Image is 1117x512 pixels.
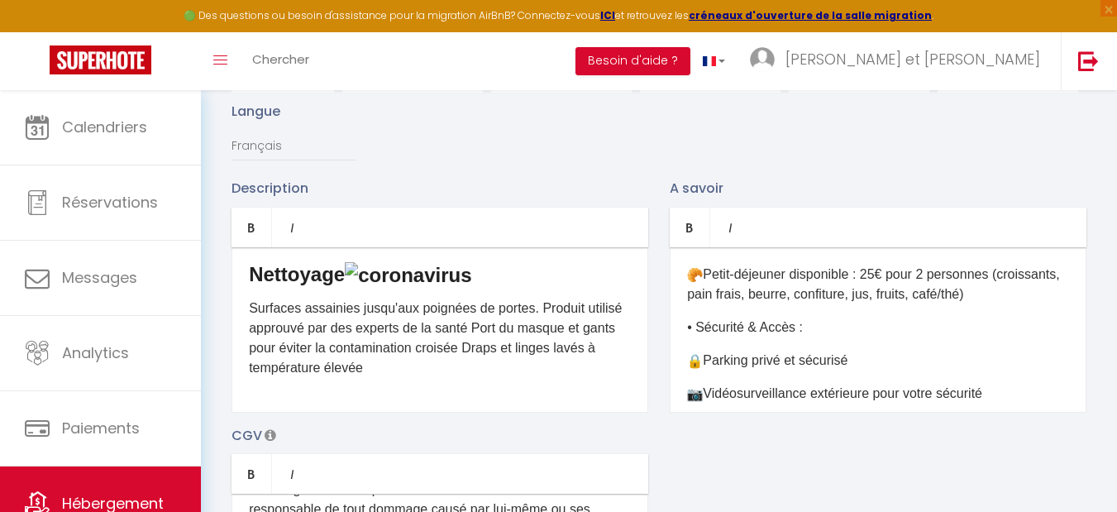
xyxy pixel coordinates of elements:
[272,454,312,494] a: Italic
[62,342,129,363] span: Analytics
[232,101,280,122] label: Langue
[232,208,272,247] a: Bold
[687,386,703,402] img: 📷
[670,178,1086,199] p: A savoir
[232,178,648,199] p: Description
[710,208,750,247] a: Italic
[687,265,1069,304] p: Petit-déjeuner disponible : 25€ pour 2 personnes (croissants, pain frais, beurre, confiture, jus,...
[670,247,1086,413] div: ​
[1078,50,1099,71] img: logout
[687,318,1069,337] p: • Sécurité & Accès :
[687,353,703,369] img: 🔒
[240,32,322,90] a: Chercher
[670,208,710,247] a: Bold
[50,45,151,74] img: Super Booking
[785,49,1040,69] span: [PERSON_NAME] et [PERSON_NAME]
[232,454,272,494] a: Bold
[249,299,631,378] p: Surfaces assainies jusqu'aux poignées de portes. Produit utilisé approuvé par des experts de la s...
[252,50,309,68] span: Chercher
[575,47,690,75] button: Besoin d'aide ?
[272,208,312,247] a: Italic
[738,32,1061,90] a: ... [PERSON_NAME] et [PERSON_NAME]
[62,418,140,438] span: Paiements
[689,8,932,22] a: créneaux d'ouverture de la salle migration
[345,262,471,289] img: coronavirus
[13,7,63,56] button: Ouvrir le widget de chat LiveChat
[750,47,775,72] img: ...
[62,192,158,213] span: Réservations
[687,384,1069,404] p: Vidéosurveillance extérieure pour votre sécurité
[600,8,615,22] a: ICI
[687,267,703,283] img: 🥐
[62,117,147,137] span: Calendriers
[249,261,631,289] h3: Nettoyage
[62,267,137,288] span: Messages
[232,425,648,446] p: CGV
[687,351,1069,371] p: Parking privé et sécurisé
